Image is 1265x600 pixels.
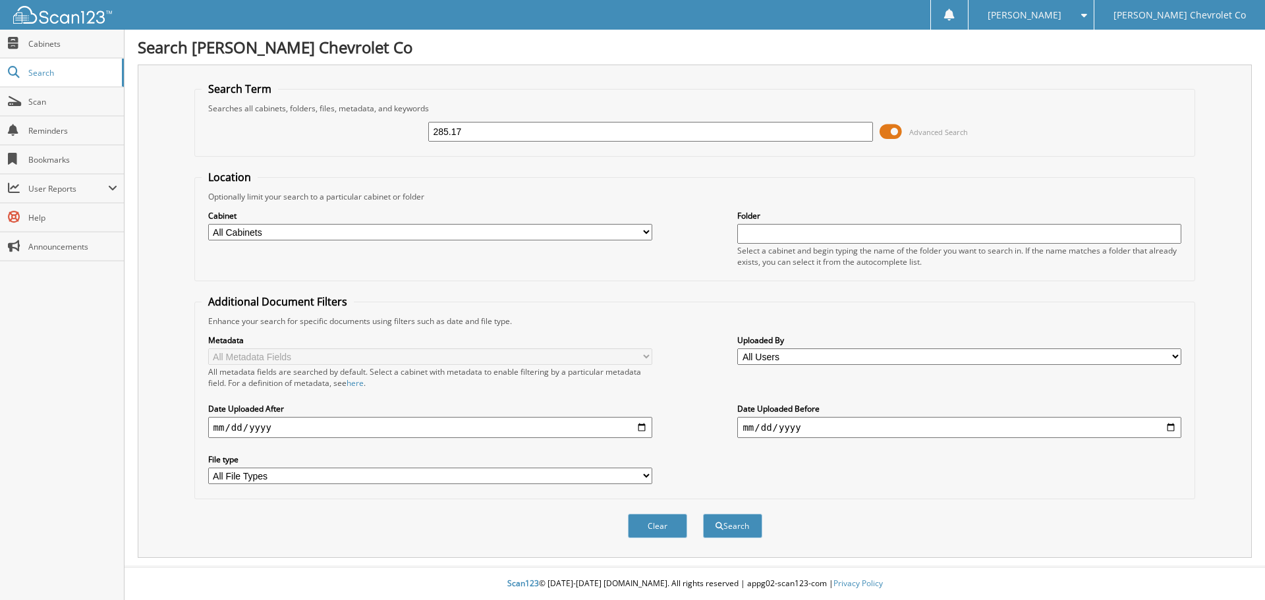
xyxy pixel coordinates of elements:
span: Search [28,67,115,78]
a: Privacy Policy [833,578,883,589]
span: [PERSON_NAME] [988,11,1061,19]
label: Cabinet [208,210,652,221]
label: Date Uploaded After [208,403,652,414]
span: User Reports [28,183,108,194]
div: Select a cabinet and begin typing the name of the folder you want to search in. If the name match... [737,245,1181,267]
img: scan123-logo-white.svg [13,6,112,24]
button: Clear [628,514,687,538]
iframe: Chat Widget [1199,537,1265,600]
div: Searches all cabinets, folders, files, metadata, and keywords [202,103,1189,114]
h1: Search [PERSON_NAME] Chevrolet Co [138,36,1252,58]
span: Cabinets [28,38,117,49]
span: Reminders [28,125,117,136]
label: Date Uploaded Before [737,403,1181,414]
div: All metadata fields are searched by default. Select a cabinet with metadata to enable filtering b... [208,366,652,389]
span: [PERSON_NAME] Chevrolet Co [1113,11,1246,19]
label: Folder [737,210,1181,221]
label: Metadata [208,335,652,346]
span: Announcements [28,241,117,252]
label: File type [208,454,652,465]
div: Enhance your search for specific documents using filters such as date and file type. [202,315,1189,327]
span: Bookmarks [28,154,117,165]
legend: Additional Document Filters [202,294,354,309]
input: start [208,417,652,438]
div: Optionally limit your search to a particular cabinet or folder [202,191,1189,202]
div: © [DATE]-[DATE] [DOMAIN_NAME]. All rights reserved | appg02-scan123-com | [125,568,1265,600]
input: end [737,417,1181,438]
span: Help [28,212,117,223]
button: Search [703,514,762,538]
legend: Location [202,170,258,184]
label: Uploaded By [737,335,1181,346]
span: Scan123 [507,578,539,589]
span: Scan [28,96,117,107]
legend: Search Term [202,82,278,96]
span: Advanced Search [909,127,968,137]
a: here [347,377,364,389]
